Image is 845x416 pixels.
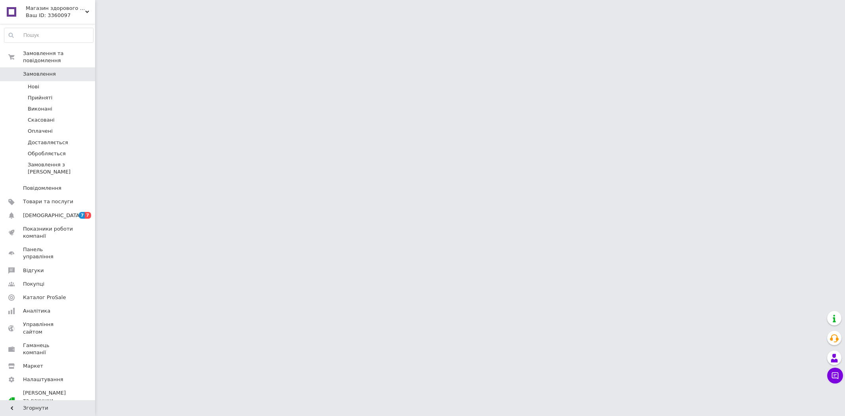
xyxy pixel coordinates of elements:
[23,267,44,274] span: Відгуки
[28,116,55,124] span: Скасовані
[23,294,66,301] span: Каталог ProSale
[23,321,73,335] span: Управління сайтом
[28,139,68,146] span: Доставляється
[23,389,73,411] span: [PERSON_NAME] та рахунки
[28,83,39,90] span: Нові
[23,50,95,64] span: Замовлення та повідомлення
[26,12,95,19] div: Ваш ID: 3360097
[23,307,50,315] span: Аналітика
[28,150,66,157] span: Обробляється
[79,212,85,219] span: 7
[4,28,93,42] input: Пошук
[23,71,56,78] span: Замовлення
[23,185,61,192] span: Повідомлення
[28,128,53,135] span: Оплачені
[23,342,73,356] span: Гаманець компанії
[23,281,44,288] span: Покупці
[23,225,73,240] span: Показники роботи компанії
[23,212,82,219] span: [DEMOGRAPHIC_DATA]
[23,198,73,205] span: Товари та послуги
[23,246,73,260] span: Панель управління
[85,212,91,219] span: 7
[28,105,52,113] span: Виконані
[23,363,43,370] span: Маркет
[26,5,85,12] span: Магазин здорового харчування Кориsно
[28,161,93,176] span: Замовлення з [PERSON_NAME]
[28,94,52,101] span: Прийняті
[23,376,63,383] span: Налаштування
[827,368,843,384] button: Чат з покупцем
